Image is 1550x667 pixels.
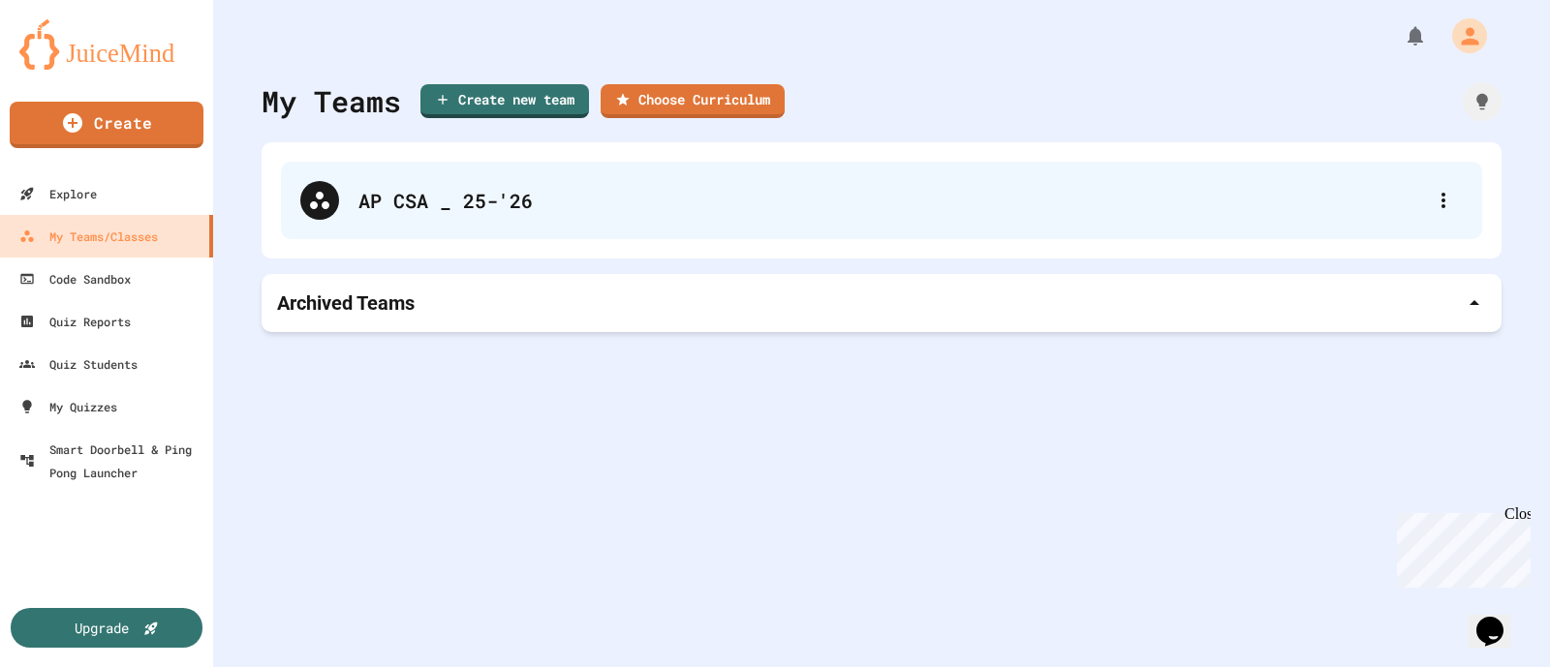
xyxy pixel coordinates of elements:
[19,225,158,248] div: My Teams/Classes
[19,182,97,205] div: Explore
[19,19,194,70] img: logo-orange.svg
[420,84,589,118] a: Create new team
[358,186,1424,215] div: AP CSA _ 25-'26
[262,79,401,123] div: My Teams
[8,8,134,123] div: Chat with us now!Close
[281,162,1482,239] div: AP CSA _ 25-'26
[19,310,131,333] div: Quiz Reports
[19,395,117,418] div: My Quizzes
[10,102,203,148] a: Create
[1432,14,1492,58] div: My Account
[1389,505,1531,588] iframe: chat widget
[277,289,415,317] p: Archived Teams
[1463,82,1502,121] div: How it works
[601,84,785,118] a: Choose Curriculum
[1368,19,1432,52] div: My Notifications
[75,618,129,638] div: Upgrade
[1469,590,1531,648] iframe: chat widget
[19,267,131,290] div: Code Sandbox
[19,352,138,376] div: Quiz Students
[19,438,205,484] div: Smart Doorbell & Ping Pong Launcher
